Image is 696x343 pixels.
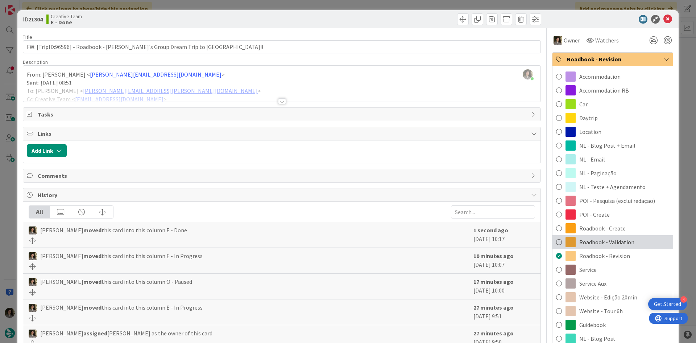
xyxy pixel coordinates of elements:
img: MS [29,304,37,312]
b: moved [83,252,101,260]
div: Open Get Started checklist, remaining modules: 4 [648,298,687,310]
img: MS [29,330,37,338]
span: Accommodation [579,72,621,81]
img: MS [29,226,37,234]
span: Car [579,100,588,109]
span: Service Aux [579,279,606,288]
span: NL - Blog Post + Email [579,141,635,150]
span: Service [579,265,597,274]
span: [PERSON_NAME] [PERSON_NAME] as the owner of this card [40,329,212,338]
input: Search... [451,205,535,219]
span: Roadbook - Revision [579,252,630,260]
span: History [38,191,527,199]
span: NL - Paginação [579,169,617,177]
button: Add Link [27,144,67,157]
span: Roadbook - Revision [567,55,660,64]
label: Title [23,34,32,40]
span: Website - Tour 6h [579,307,623,315]
div: [DATE] 9:51 [473,303,535,321]
span: Description [23,59,48,65]
div: All [29,206,50,218]
b: assigned [83,330,107,337]
span: Owner [564,36,580,45]
div: Get Started [654,301,681,308]
span: Roadbook - Validation [579,238,634,246]
span: Links [38,129,527,138]
span: [PERSON_NAME] this card into this column E - In Progress [40,252,203,260]
a: [PERSON_NAME][EMAIL_ADDRESS][DOMAIN_NAME] [90,71,221,78]
b: 27 minutes ago [473,304,514,311]
div: [DATE] 10:00 [473,277,535,295]
span: [PERSON_NAME] this card into this column E - Done [40,226,187,234]
span: POI - Create [579,210,610,219]
span: ID [23,15,43,24]
span: Accommodation RB [579,86,629,95]
span: NL - Teste + Agendamento [579,183,646,191]
span: Guidebook [579,320,606,329]
span: NL - Blog Post [579,334,616,343]
b: 21304 [28,16,43,23]
img: MS [29,278,37,286]
input: type card name here... [23,40,541,53]
p: Sent: [DATE] 08:51 [27,79,537,87]
div: 4 [680,296,687,303]
p: From: [PERSON_NAME] < > [27,70,537,79]
span: Watchers [595,36,619,45]
span: NL - Email [579,155,605,164]
img: MS [29,252,37,260]
span: [PERSON_NAME] this card into this column O - Paused [40,277,192,286]
span: Website - Edição 20min [579,293,637,302]
img: EtGf2wWP8duipwsnFX61uisk7TBOWsWe.jpg [523,69,533,79]
div: [DATE] 10:07 [473,252,535,270]
span: POI - Pesquisa (exclui redação) [579,196,655,205]
span: Creative Team [51,13,82,19]
b: 1 second ago [473,226,508,234]
img: MS [554,36,562,45]
span: [PERSON_NAME] this card into this column E - In Progress [40,303,203,312]
span: Support [15,1,33,10]
b: moved [83,226,101,234]
b: moved [83,278,101,285]
b: E - Done [51,19,82,25]
span: Tasks [38,110,527,119]
b: 17 minutes ago [473,278,514,285]
span: Daytrip [579,114,598,122]
span: Comments [38,171,527,180]
div: [DATE] 10:17 [473,226,535,244]
span: Location [579,127,601,136]
b: 10 minutes ago [473,252,514,260]
b: 27 minutes ago [473,330,514,337]
b: moved [83,304,101,311]
span: Roadbook - Create [579,224,626,233]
